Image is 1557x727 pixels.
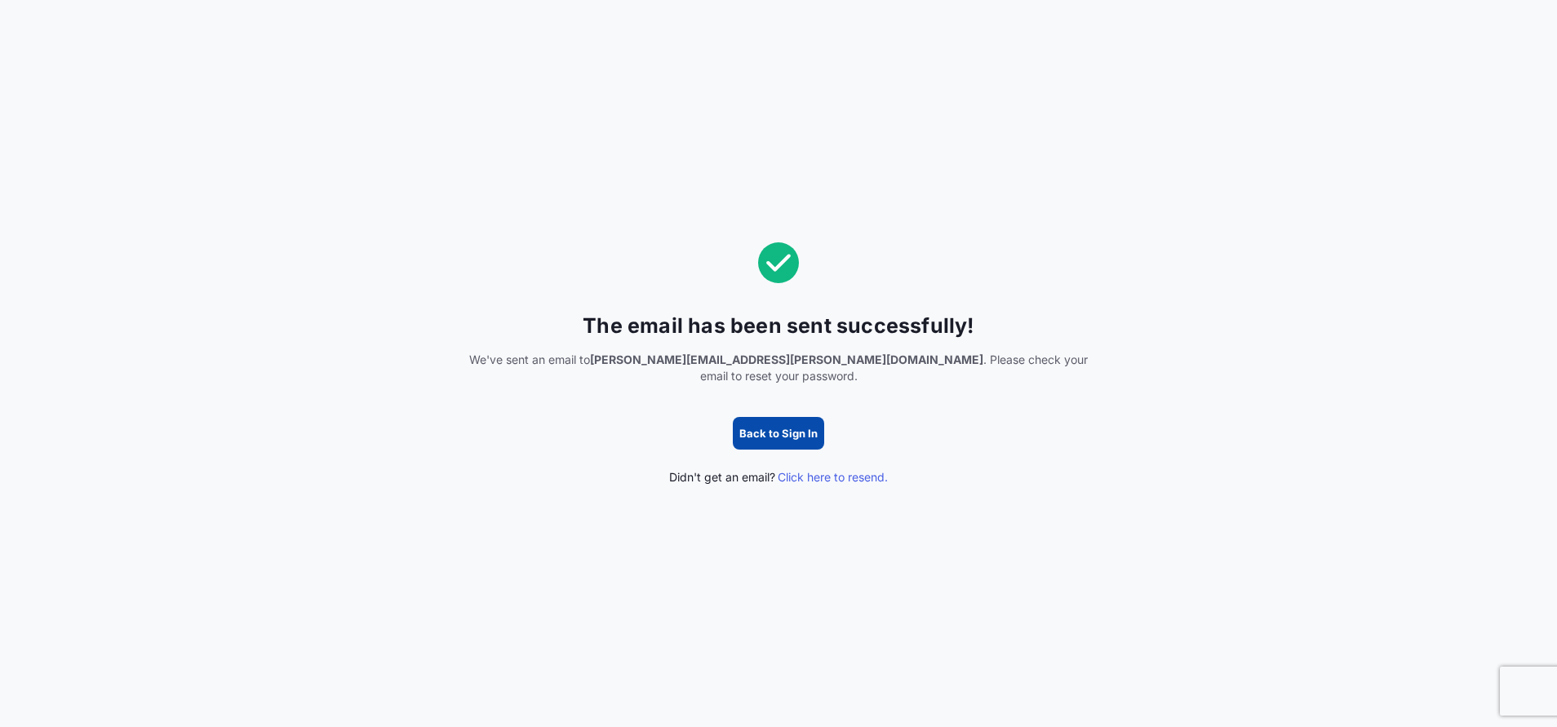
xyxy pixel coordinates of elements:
[669,469,888,485] span: Didn't get an email?
[778,469,888,485] span: Click here to resend.
[733,417,824,450] button: Back to Sign In
[583,313,974,339] span: The email has been sent successfully!
[739,425,818,441] p: Back to Sign In
[590,352,983,366] span: [PERSON_NAME][EMAIL_ADDRESS][PERSON_NAME][DOMAIN_NAME]
[467,352,1090,384] span: We've sent an email to . Please check your email to reset your password.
